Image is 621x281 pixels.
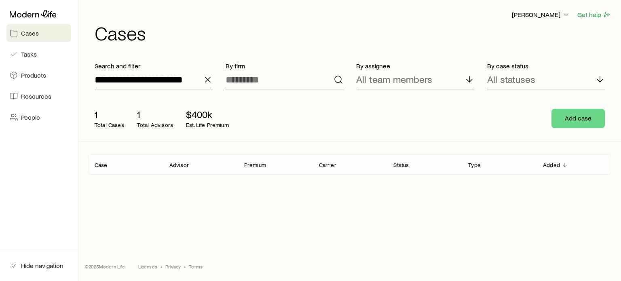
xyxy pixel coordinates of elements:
[21,113,40,121] span: People
[21,50,37,58] span: Tasks
[319,162,336,168] p: Carrier
[543,162,560,168] p: Added
[6,257,71,275] button: Hide navigation
[468,162,481,168] p: Type
[511,10,570,20] button: [PERSON_NAME]
[137,109,173,120] p: 1
[165,263,181,270] a: Privacy
[21,29,39,37] span: Cases
[6,24,71,42] a: Cases
[95,62,213,70] p: Search and filter
[184,263,186,270] span: •
[95,23,611,42] h1: Cases
[551,109,605,128] button: Add case
[169,162,189,168] p: Advisor
[186,109,229,120] p: $400k
[161,263,162,270] span: •
[226,62,344,70] p: By firm
[88,154,611,175] div: Client cases
[356,74,432,85] p: All team members
[186,122,229,128] p: Est. Life Premium
[244,162,266,168] p: Premium
[356,62,474,70] p: By assignee
[512,11,570,19] p: [PERSON_NAME]
[21,92,51,100] span: Resources
[21,71,46,79] span: Products
[21,262,63,270] span: Hide navigation
[95,109,124,120] p: 1
[6,66,71,84] a: Products
[393,162,409,168] p: Status
[95,122,124,128] p: Total Cases
[189,263,203,270] a: Terms
[95,162,108,168] p: Case
[6,108,71,126] a: People
[487,62,605,70] p: By case status
[487,74,535,85] p: All statuses
[138,263,157,270] a: Licenses
[6,87,71,105] a: Resources
[6,45,71,63] a: Tasks
[577,10,611,19] button: Get help
[85,263,125,270] p: © 2025 Modern Life
[137,122,173,128] p: Total Advisors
